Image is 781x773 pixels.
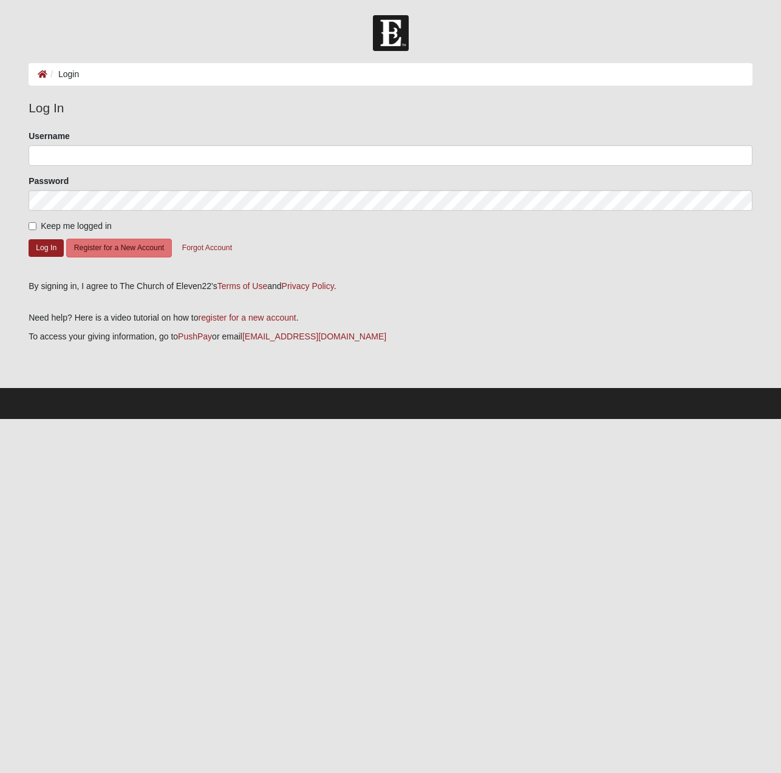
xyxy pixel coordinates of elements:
li: Login [47,68,79,81]
label: Username [29,130,70,142]
button: Register for a New Account [66,239,172,257]
span: Keep me logged in [41,221,112,231]
a: Privacy Policy [282,281,334,291]
div: By signing in, I agree to The Church of Eleven22's and . [29,280,752,293]
label: Password [29,175,69,187]
img: Church of Eleven22 Logo [373,15,409,51]
p: Need help? Here is a video tutorial on how to . [29,312,752,324]
legend: Log In [29,98,752,118]
input: Keep me logged in [29,222,36,230]
a: PushPay [178,332,212,341]
button: Log In [29,239,64,257]
p: To access your giving information, go to or email [29,330,752,343]
a: register for a new account [199,313,296,322]
a: [EMAIL_ADDRESS][DOMAIN_NAME] [242,332,386,341]
a: Terms of Use [217,281,267,291]
button: Forgot Account [174,239,240,257]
